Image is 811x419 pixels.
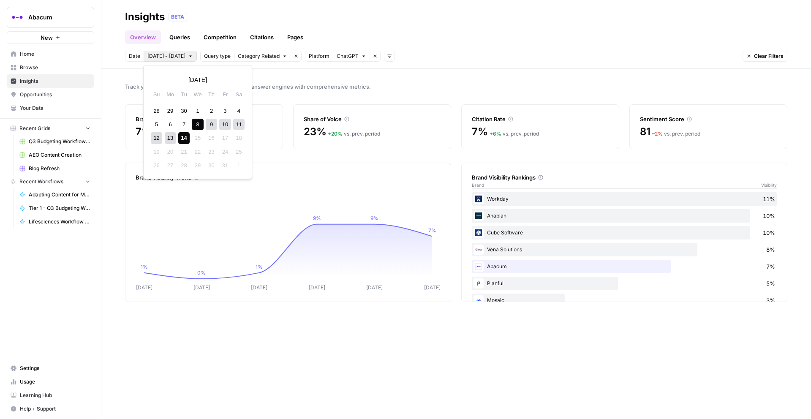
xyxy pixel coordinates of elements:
[743,51,787,62] button: Clear Filters
[233,119,245,130] div: Choose Saturday, October 11th, 2025
[28,13,79,22] span: Abacum
[178,160,190,171] div: Not available Tuesday, October 28th, 2025
[472,125,488,139] span: 7%
[7,61,94,74] a: Browse
[328,131,343,137] span: + 20 %
[219,146,231,158] div: Not available Friday, October 24th, 2025
[16,162,94,175] a: Blog Refresh
[7,47,94,61] a: Home
[165,89,176,100] div: Mo
[197,269,206,276] tspan: 0%
[7,175,94,188] button: Recent Workflows
[640,125,650,139] span: 81
[428,227,436,234] tspan: 7%
[165,132,176,144] div: Choose Monday, October 13th, 2025
[151,160,162,171] div: Not available Sunday, October 26th, 2025
[251,284,267,291] tspan: [DATE]
[219,160,231,171] div: Not available Friday, October 31st, 2025
[192,146,203,158] div: Not available Wednesday, October 22nd, 2025
[20,91,90,98] span: Opportunities
[41,33,53,42] span: New
[7,375,94,389] a: Usage
[16,135,94,148] a: Q3 Budgeting Workflows (ATL/BTL) Grid
[472,209,777,223] div: Anaplan
[754,52,784,60] span: Clear Filters
[29,204,90,212] span: Tier 1 - Q3 Budgeting Workflows
[20,405,90,413] span: Help + Support
[474,228,484,238] img: 5c1vvc5slkkcrghzqv8odreykg6a
[164,30,195,44] a: Queries
[151,132,162,144] div: Choose Sunday, October 12th, 2025
[141,264,148,270] tspan: 1%
[206,132,217,144] div: Not available Thursday, October 16th, 2025
[20,50,90,58] span: Home
[151,105,162,117] div: Choose Sunday, September 28th, 2025
[165,105,176,117] div: Choose Monday, September 29th, 2025
[151,119,162,130] div: Choose Sunday, October 5th, 2025
[19,125,50,132] span: Recent Grids
[192,132,203,144] div: Not available Wednesday, October 15th, 2025
[219,119,231,130] div: Choose Friday, October 10th, 2025
[7,7,94,28] button: Workspace: Abacum
[16,188,94,201] a: Adapting Content for Microdemos Pages
[233,132,245,144] div: Not available Saturday, October 18th, 2025
[168,13,187,21] div: BETA
[766,245,775,254] span: 8%
[165,160,176,171] div: Not available Monday, October 27th, 2025
[474,261,484,272] img: 4u3t5ag124w64ozvv2ge5jkmdj7i
[206,89,217,100] div: Th
[474,211,484,221] img: i3l0twinuru4r0ir99tvr9iljmmv
[178,119,190,130] div: Choose Tuesday, October 7th, 2025
[147,52,185,60] span: [DATE] - [DATE]
[424,284,441,291] tspan: [DATE]
[282,30,308,44] a: Pages
[129,52,140,60] span: Date
[766,279,775,288] span: 5%
[490,131,501,137] span: + 6 %
[165,146,176,158] div: Not available Monday, October 20th, 2025
[178,132,190,144] div: Choose Tuesday, October 14th, 2025
[474,295,484,305] img: pxvjf173nj5ov0kpsbf04d2g72il
[29,165,90,172] span: Blog Refresh
[16,148,94,162] a: AEO Content Creation
[233,89,245,100] div: Sa
[29,191,90,199] span: Adapting Content for Microdemos Pages
[472,294,777,307] div: Mosaic
[219,132,231,144] div: Not available Friday, October 17th, 2025
[192,89,203,100] div: We
[193,284,210,291] tspan: [DATE]
[233,160,245,171] div: Not available Saturday, November 1st, 2025
[309,284,325,291] tspan: [DATE]
[472,277,777,290] div: Planful
[370,215,378,221] tspan: 9%
[206,146,217,158] div: Not available Thursday, October 23rd, 2025
[233,105,245,117] div: Choose Saturday, October 4th, 2025
[474,194,484,204] img: jzoxgx4vsp0oigc9x6a9eruy45gz
[490,130,539,138] div: vs. prev. period
[192,119,203,130] div: Choose Wednesday, October 8th, 2025
[20,392,90,399] span: Learning Hub
[136,125,152,139] span: 7%
[136,284,152,291] tspan: [DATE]
[234,51,291,62] button: Category Related
[125,30,161,44] a: Overview
[7,362,94,375] a: Settings
[144,51,197,62] button: [DATE] - [DATE]
[313,215,321,221] tspan: 9%
[7,31,94,44] button: New
[178,105,190,117] div: Choose Tuesday, September 30th, 2025
[304,125,326,139] span: 23%
[16,215,94,229] a: Lifesciences Workflow ([DATE])
[7,402,94,416] button: Help + Support
[652,130,700,138] div: vs. prev. period
[20,77,90,85] span: Insights
[125,82,787,91] span: Track your brand's visibility performance across answer engines with comprehensive metrics.
[763,212,775,220] span: 10%
[199,30,242,44] a: Competition
[206,160,217,171] div: Not available Thursday, October 30th, 2025
[472,260,777,273] div: Abacum
[7,88,94,101] a: Opportunities
[366,284,383,291] tspan: [DATE]
[20,104,90,112] span: Your Data
[472,243,777,256] div: Vena Solutions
